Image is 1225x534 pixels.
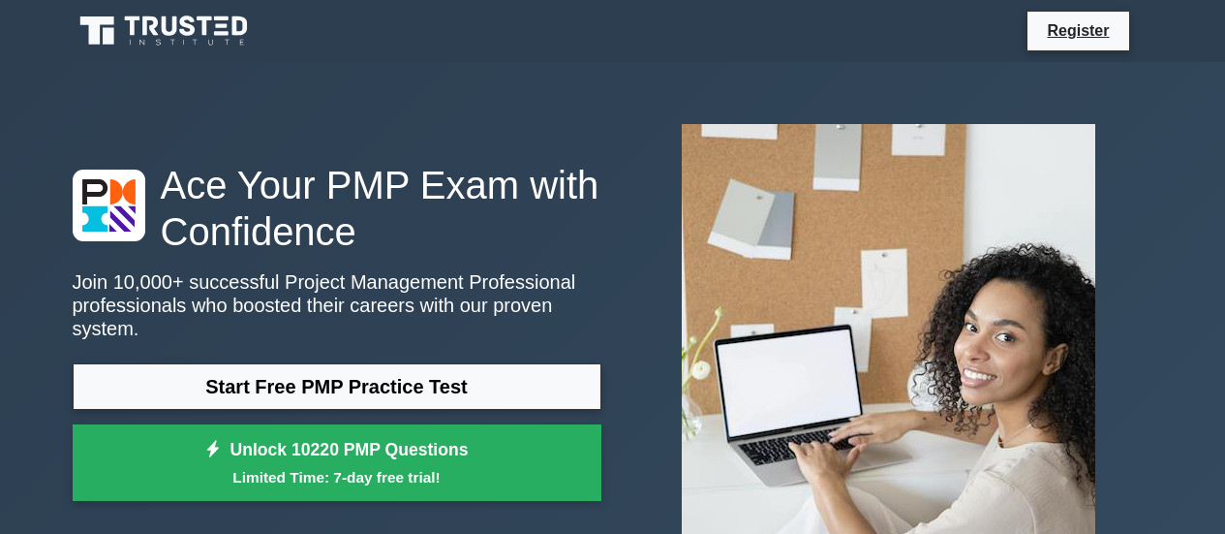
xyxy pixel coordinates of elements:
a: Register [1035,18,1120,43]
small: Limited Time: 7-day free trial! [97,466,577,488]
a: Unlock 10220 PMP QuestionsLimited Time: 7-day free trial! [73,424,601,502]
h1: Ace Your PMP Exam with Confidence [73,162,601,255]
p: Join 10,000+ successful Project Management Professional professionals who boosted their careers w... [73,270,601,340]
a: Start Free PMP Practice Test [73,363,601,410]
